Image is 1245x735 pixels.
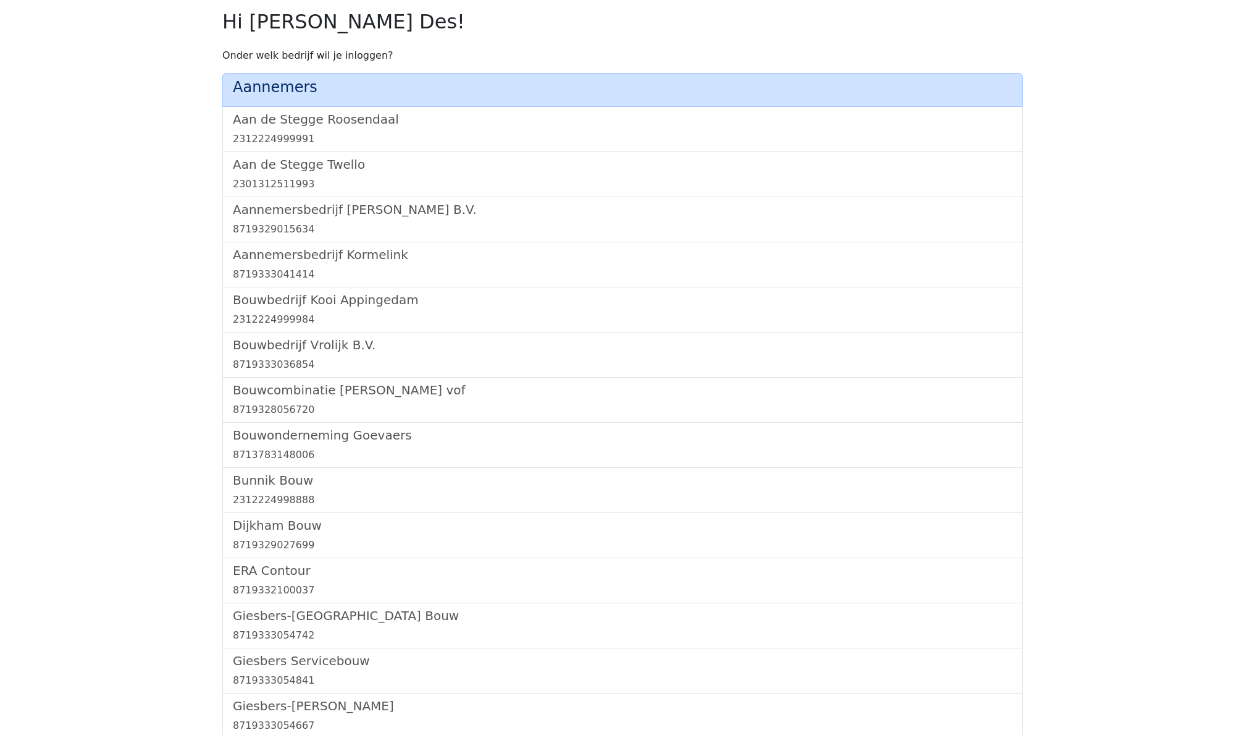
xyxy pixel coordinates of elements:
[233,202,1012,217] h5: Aannemersbedrijf [PERSON_NAME] B.V.
[233,222,1012,237] div: 8719329015634
[233,473,1012,488] h5: Bunnik Bouw
[233,608,1012,623] h5: Giesbers-[GEOGRAPHIC_DATA] Bouw
[233,157,1012,172] h5: Aan de Stegge Twello
[233,653,1012,688] a: Giesbers Servicebouw8719333054841
[233,202,1012,237] a: Aannemersbedrijf [PERSON_NAME] B.V.8719329015634
[233,338,1012,372] a: Bouwbedrijf Vrolijk B.V.8719333036854
[233,132,1012,147] div: 2312224999991
[233,628,1012,643] div: 8719333054742
[233,112,1012,127] h5: Aan de Stegge Roosendaal
[233,292,1012,327] a: Bouwbedrijf Kooi Appingedam2312224999984
[233,383,1012,397] h5: Bouwcombinatie [PERSON_NAME] vof
[233,699,1012,713] h5: Giesbers-[PERSON_NAME]
[233,448,1012,462] div: 8713783148006
[222,48,1023,63] p: Onder welk bedrijf wil je inloggen?
[233,653,1012,668] h5: Giesbers Servicebouw
[233,673,1012,688] div: 8719333054841
[233,357,1012,372] div: 8719333036854
[233,292,1012,307] h5: Bouwbedrijf Kooi Appingedam
[233,247,1012,282] a: Aannemersbedrijf Kormelink8719333041414
[233,157,1012,192] a: Aan de Stegge Twello2301312511993
[233,312,1012,327] div: 2312224999984
[233,428,1012,443] h5: Bouwonderneming Goevaers
[233,518,1012,533] h5: Dijkham Bouw
[233,247,1012,262] h5: Aannemersbedrijf Kormelink
[233,538,1012,553] div: 8719329027699
[233,177,1012,192] div: 2301312511993
[233,428,1012,462] a: Bouwonderneming Goevaers8713783148006
[233,608,1012,643] a: Giesbers-[GEOGRAPHIC_DATA] Bouw8719333054742
[233,338,1012,352] h5: Bouwbedrijf Vrolijk B.V.
[233,563,1012,598] a: ERA Contour8719332100037
[233,493,1012,508] div: 2312224998888
[233,79,1012,96] h4: Aannemers
[233,518,1012,553] a: Dijkham Bouw8719329027699
[233,718,1012,733] div: 8719333054667
[233,473,1012,508] a: Bunnik Bouw2312224998888
[233,563,1012,578] h5: ERA Contour
[233,267,1012,282] div: 8719333041414
[233,402,1012,417] div: 8719328056720
[233,383,1012,417] a: Bouwcombinatie [PERSON_NAME] vof8719328056720
[233,583,1012,598] div: 8719332100037
[222,10,1023,33] h2: Hi [PERSON_NAME] Des!
[233,112,1012,147] a: Aan de Stegge Roosendaal2312224999991
[233,699,1012,733] a: Giesbers-[PERSON_NAME]8719333054667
